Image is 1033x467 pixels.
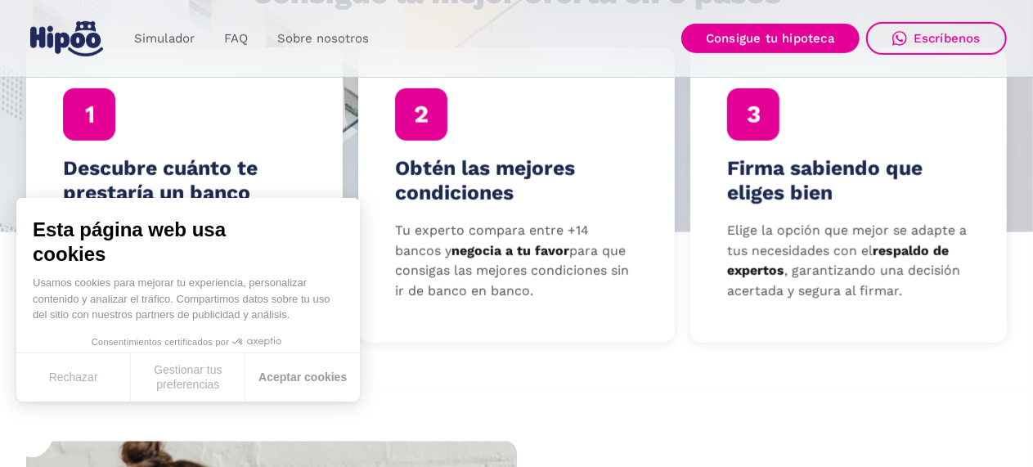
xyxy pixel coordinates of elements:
a: FAQ [209,23,263,55]
h4: Descubre cuánto te prestaría un banco [63,156,306,205]
a: Simulador [119,23,209,55]
a: Consigue tu hipoteca [681,24,860,53]
a: Escríbenos [866,22,1007,55]
a: home [26,15,106,63]
p: Elige la opción que mejor se adapte a tus necesidades con el , garantizando una decisión acertada... [727,221,970,302]
p: Tu experto compara entre +14 bancos y para que consigas las mejores condiciones sin ir de banco e... [395,221,638,302]
h4: Obtén las mejores condiciones [395,156,638,205]
a: Sobre nosotros [263,23,384,55]
div: Escríbenos [914,31,981,46]
h4: Firma sabiendo que eliges bien [727,156,970,205]
strong: negocia a tu favor [451,243,569,258]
